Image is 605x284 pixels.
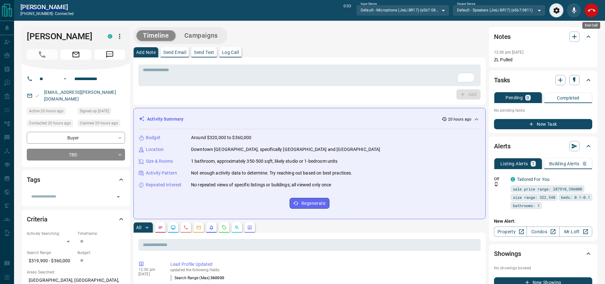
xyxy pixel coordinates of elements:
[163,50,186,55] p: Send Email
[27,108,74,116] div: Mon Sep 15 2025
[209,225,214,230] svg: Listing Alerts
[290,198,329,209] button: Regenerate
[494,246,592,261] div: Showings
[361,2,377,6] label: Input Device
[356,5,449,16] div: Default - Microphone (JieLi BR17) (e5b7:0811)
[170,261,478,268] p: Lead Profile Updated
[582,22,600,29] div: End Call
[494,119,592,129] button: New Task
[143,67,476,84] textarea: To enrich screen reader interactions, please activate Accessibility in Grammarly extension settings
[77,120,125,129] div: Mon Sep 15 2025
[494,218,592,225] p: New Alert:
[191,170,352,176] p: Not enough activity data to determine. Try reaching out based on best practices.
[494,32,511,42] h2: Notes
[557,96,579,100] p: Completed
[27,269,125,275] p: Areas Searched:
[136,30,175,41] button: Timeline
[80,108,109,114] span: Signed up [DATE]
[138,267,161,272] p: 12:30 pm
[494,106,592,115] p: No pending tasks
[494,141,511,151] h2: Alerts
[27,120,74,129] div: Mon Sep 15 2025
[171,225,176,230] svg: Lead Browsing Activity
[222,50,239,55] p: Log Call
[511,177,515,182] div: condos.ca
[583,161,586,166] p: 0
[146,170,177,176] p: Activity Pattern
[532,161,535,166] p: 1
[584,3,599,18] div: End Call
[210,276,224,280] span: 360000
[494,265,592,271] p: No showings booked
[44,90,116,101] a: [EMAIL_ADDRESS][PERSON_NAME][DOMAIN_NAME]
[61,49,91,60] span: Email
[61,75,69,83] button: Open
[494,138,592,154] div: Alerts
[527,95,529,100] p: 0
[20,3,74,11] a: [PERSON_NAME]
[247,225,252,230] svg: Agent Actions
[549,3,564,18] div: Audio Settings
[139,113,480,125] div: Activity Summary20 hours ago
[494,50,523,55] p: 12:30 pm [DATE]
[448,116,471,122] p: 20 hours ago
[146,182,181,188] p: Repeated Interest
[191,134,252,141] p: Around $320,000 to $360,000
[27,256,74,266] p: $319,900 - $360,000
[527,227,559,237] a: Condos
[146,146,164,153] p: Location
[453,5,545,16] div: Default - Speakers (JieLi BR17) (e5b7:0811)
[494,75,510,85] h2: Tasks
[146,134,160,141] p: Budget
[77,250,125,256] p: Budget:
[494,182,498,186] svg: Push Notification Only
[494,227,527,237] a: Property
[136,50,156,55] p: Add Note
[343,3,351,18] p: 0:03
[136,225,141,230] p: All
[494,72,592,88] div: Tasks
[27,175,40,185] h2: Tags
[77,108,125,116] div: Wed Nov 06 2019
[170,268,478,272] p: updated the following fields:
[567,3,581,18] div: Mute
[191,158,337,165] p: 1 bathroom, approximately 350-500 sqft, likely studio or 1-bedroom units
[191,182,331,188] p: No repeated views of specific listings or buildings; all viewed only once
[146,158,173,165] p: Size & Rooms
[494,29,592,44] div: Notes
[494,176,507,182] p: Off
[158,225,163,230] svg: Notes
[27,132,125,144] div: Buyer
[27,149,125,161] div: TBD
[191,146,380,153] p: Downtown [GEOGRAPHIC_DATA], specifically [GEOGRAPHIC_DATA] and [GEOGRAPHIC_DATA]
[494,249,521,259] h2: Showings
[170,275,224,281] p: Search Range (Max) :
[35,93,40,98] svg: Email Valid
[559,227,592,237] a: Mr.Loft
[77,231,125,236] p: Timeframe:
[517,177,550,182] a: Tailored For You
[500,161,528,166] p: Listing Alerts
[27,250,74,256] p: Search Range:
[513,186,582,192] span: sale price range: 287910,396000
[29,120,71,126] span: Contacted 20 hours ago
[114,192,123,201] button: Open
[505,95,523,100] p: Pending
[20,11,74,17] p: [PHONE_NUMBER] -
[234,225,240,230] svg: Opportunities
[196,225,201,230] svg: Emails
[27,231,74,236] p: Actively Searching:
[27,214,48,224] h2: Criteria
[494,56,592,63] p: ZL Pulled
[549,161,579,166] p: Building Alerts
[27,172,125,187] div: Tags
[80,120,118,126] span: Claimed 20 hours ago
[94,49,125,60] span: Message
[27,212,125,227] div: Criteria
[108,34,112,39] div: condos.ca
[27,31,98,41] h1: [PERSON_NAME]
[29,108,63,114] span: Active 20 hours ago
[183,225,188,230] svg: Calls
[178,30,224,41] button: Campaigns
